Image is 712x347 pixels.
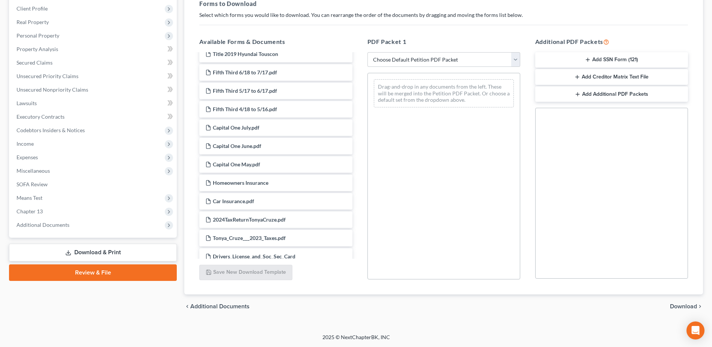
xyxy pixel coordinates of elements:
[11,110,177,124] a: Executory Contracts
[17,181,48,187] span: SOFA Review
[697,303,703,309] i: chevron_right
[11,83,177,97] a: Unsecured Nonpriority Claims
[11,42,177,56] a: Property Analysis
[17,222,69,228] span: Additional Documents
[17,167,50,174] span: Miscellaneous
[213,51,278,57] span: Title 2019 Hyundai Touscon
[190,303,250,309] span: Additional Documents
[11,178,177,191] a: SOFA Review
[199,37,352,46] h5: Available Forms & Documents
[213,124,259,131] span: Capital One July.pdf
[213,161,260,167] span: Capital One May.pdf
[535,69,688,85] button: Add Creditor Matrix Text File
[213,143,261,149] span: Capital One June.pdf
[374,79,514,107] div: Drag-and-drop in any documents from the left. These will be merged into the Petition PDF Packet. ...
[199,11,688,19] p: Select which forms you would like to download. You can rearrange the order of the documents by dr...
[17,59,53,66] span: Secured Claims
[535,52,688,68] button: Add SSN Form (121)
[17,86,88,93] span: Unsecured Nonpriority Claims
[213,106,277,112] span: Fifth Third 4/18 to 5/16.pdf
[535,86,688,102] button: Add Additional PDF Packets
[17,100,37,106] span: Lawsuits
[17,208,43,214] span: Chapter 13
[213,253,295,259] span: Drivers_License_and_Soc_Sec_Card
[11,69,177,83] a: Unsecured Priority Claims
[367,37,520,46] h5: PDF Packet 1
[17,195,42,201] span: Means Test
[199,265,292,281] button: Save New Download Template
[17,113,65,120] span: Executory Contracts
[213,235,286,241] span: Tonya_Cruze___2023_Taxes.pdf
[213,69,277,75] span: Fifth Third 6/18 to 7/17.pdf
[11,97,177,110] a: Lawsuits
[670,303,703,309] button: Download chevron_right
[184,303,250,309] a: chevron_left Additional Documents
[17,19,49,25] span: Real Property
[17,73,78,79] span: Unsecured Priority Claims
[17,32,59,39] span: Personal Property
[213,180,268,186] span: Homeowners Insurance
[17,154,38,160] span: Expenses
[184,303,190,309] i: chevron_left
[670,303,697,309] span: Download
[686,321,704,339] div: Open Intercom Messenger
[17,140,34,147] span: Income
[17,46,58,52] span: Property Analysis
[17,5,48,12] span: Client Profile
[142,333,570,347] div: 2025 © NextChapterBK, INC
[213,88,277,94] span: Fifth Third 5/17 to 6/17.pdf
[9,244,177,261] a: Download & Print
[11,56,177,69] a: Secured Claims
[213,216,286,223] span: 2024TaxReturnTonyaCruze.pdf
[213,198,254,204] span: Car Insurance.pdf
[9,264,177,281] a: Review & File
[535,37,688,46] h5: Additional PDF Packets
[17,127,85,133] span: Codebtors Insiders & Notices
